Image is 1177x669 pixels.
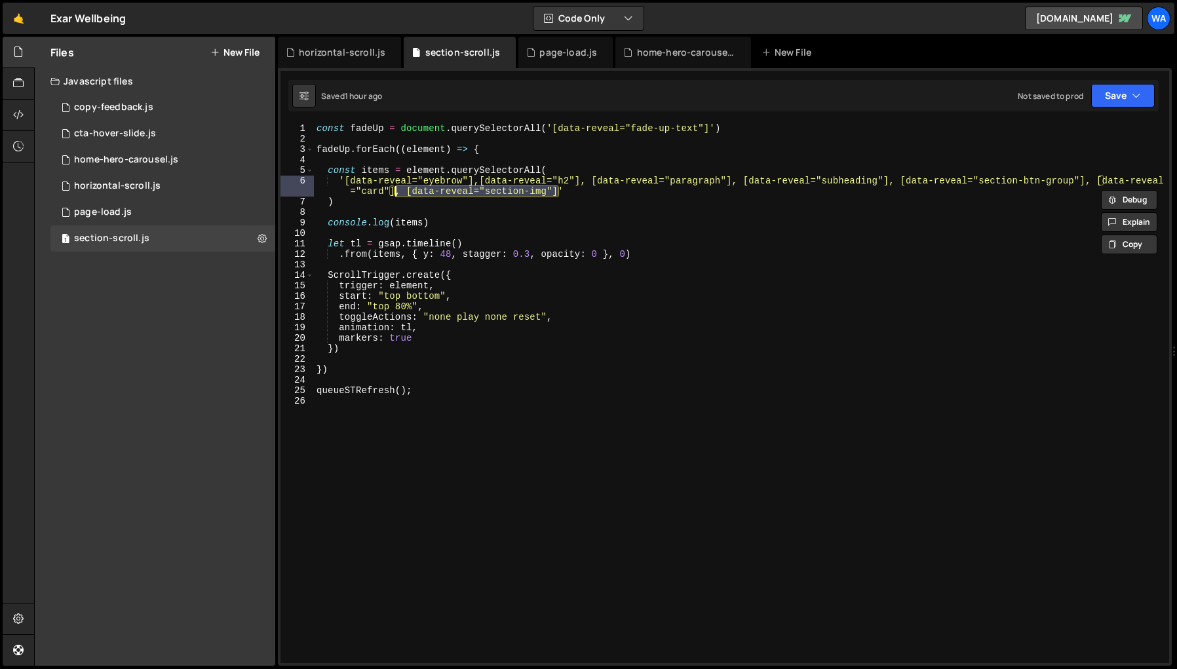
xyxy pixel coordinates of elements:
[280,239,314,249] div: 11
[50,10,126,26] div: Exar Wellbeing
[280,228,314,239] div: 10
[280,155,314,165] div: 4
[762,46,817,59] div: New File
[280,354,314,364] div: 22
[280,385,314,396] div: 25
[425,46,501,59] div: section-scroll.js
[280,259,314,270] div: 13
[50,173,275,199] div: 16122/45071.js
[1091,84,1155,107] button: Save
[1018,90,1083,102] div: Not saved to prod
[50,199,275,225] div: 16122/44105.js
[280,176,314,197] div: 6
[533,7,644,30] button: Code Only
[321,90,382,102] div: Saved
[345,90,383,102] div: 1 hour ago
[1101,235,1157,254] button: Copy
[280,134,314,144] div: 2
[280,280,314,291] div: 15
[50,94,275,121] div: 16122/43314.js
[50,147,275,173] div: 16122/43585.js
[210,47,260,58] button: New File
[280,322,314,333] div: 19
[50,121,275,147] div: 16122/44019.js
[280,144,314,155] div: 3
[1101,212,1157,232] button: Explain
[3,3,35,34] a: 🤙
[1101,190,1157,210] button: Debug
[74,233,149,244] div: section-scroll.js
[280,207,314,218] div: 8
[280,301,314,312] div: 17
[1025,7,1143,30] a: [DOMAIN_NAME]
[50,45,74,60] h2: Files
[280,375,314,385] div: 24
[74,102,153,113] div: copy-feedback.js
[539,46,597,59] div: page-load.js
[280,333,314,343] div: 20
[280,364,314,375] div: 23
[35,68,275,94] div: Javascript files
[637,46,735,59] div: home-hero-carousel.js
[74,154,178,166] div: home-hero-carousel.js
[280,165,314,176] div: 5
[280,249,314,259] div: 12
[280,123,314,134] div: 1
[280,270,314,280] div: 14
[280,396,314,406] div: 26
[280,218,314,228] div: 9
[299,46,385,59] div: horizontal-scroll.js
[74,180,161,192] div: horizontal-scroll.js
[74,206,132,218] div: page-load.js
[50,225,275,252] div: 16122/45954.js
[74,128,156,140] div: cta-hover-slide.js
[280,291,314,301] div: 16
[280,312,314,322] div: 18
[1147,7,1170,30] a: wa
[62,235,69,245] span: 1
[280,343,314,354] div: 21
[280,197,314,207] div: 7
